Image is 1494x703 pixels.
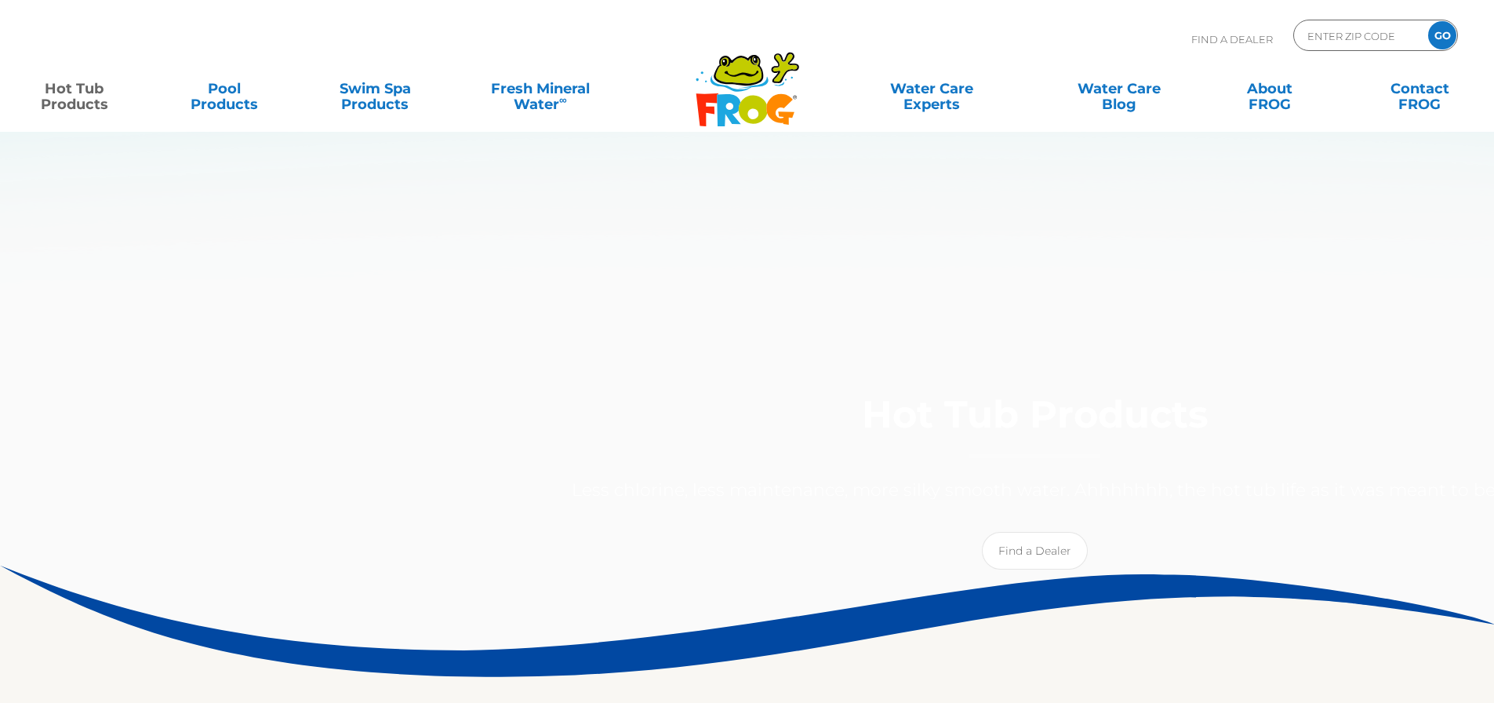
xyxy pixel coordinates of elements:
a: Water CareBlog [1060,73,1177,104]
a: Find a Dealer [982,532,1088,570]
a: Water CareExperts [837,73,1027,104]
a: Swim SpaProducts [317,73,434,104]
img: Frog Products Logo [687,31,808,127]
a: Fresh MineralWater∞ [467,73,613,104]
a: ContactFROG [1361,73,1478,104]
a: PoolProducts [166,73,283,104]
sup: ∞ [559,93,567,106]
a: Hot TubProducts [16,73,133,104]
input: GO [1428,21,1456,49]
p: Find A Dealer [1191,20,1273,59]
a: AboutFROG [1211,73,1328,104]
